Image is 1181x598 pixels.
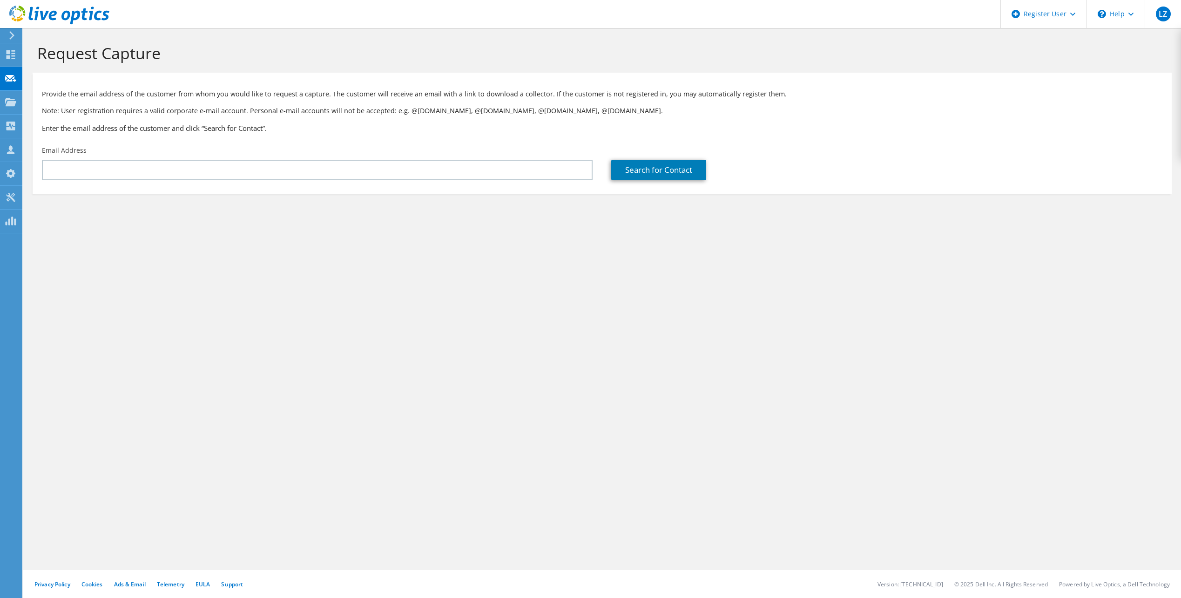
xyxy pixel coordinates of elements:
[196,580,210,588] a: EULA
[42,146,87,155] label: Email Address
[1098,10,1106,18] svg: \n
[877,580,943,588] li: Version: [TECHNICAL_ID]
[611,160,706,180] a: Search for Contact
[42,89,1162,99] p: Provide the email address of the customer from whom you would like to request a capture. The cust...
[1059,580,1170,588] li: Powered by Live Optics, a Dell Technology
[1156,7,1171,21] span: LZ
[954,580,1048,588] li: © 2025 Dell Inc. All Rights Reserved
[42,106,1162,116] p: Note: User registration requires a valid corporate e-mail account. Personal e-mail accounts will ...
[221,580,243,588] a: Support
[34,580,70,588] a: Privacy Policy
[114,580,146,588] a: Ads & Email
[37,43,1162,63] h1: Request Capture
[81,580,103,588] a: Cookies
[42,123,1162,133] h3: Enter the email address of the customer and click “Search for Contact”.
[157,580,184,588] a: Telemetry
